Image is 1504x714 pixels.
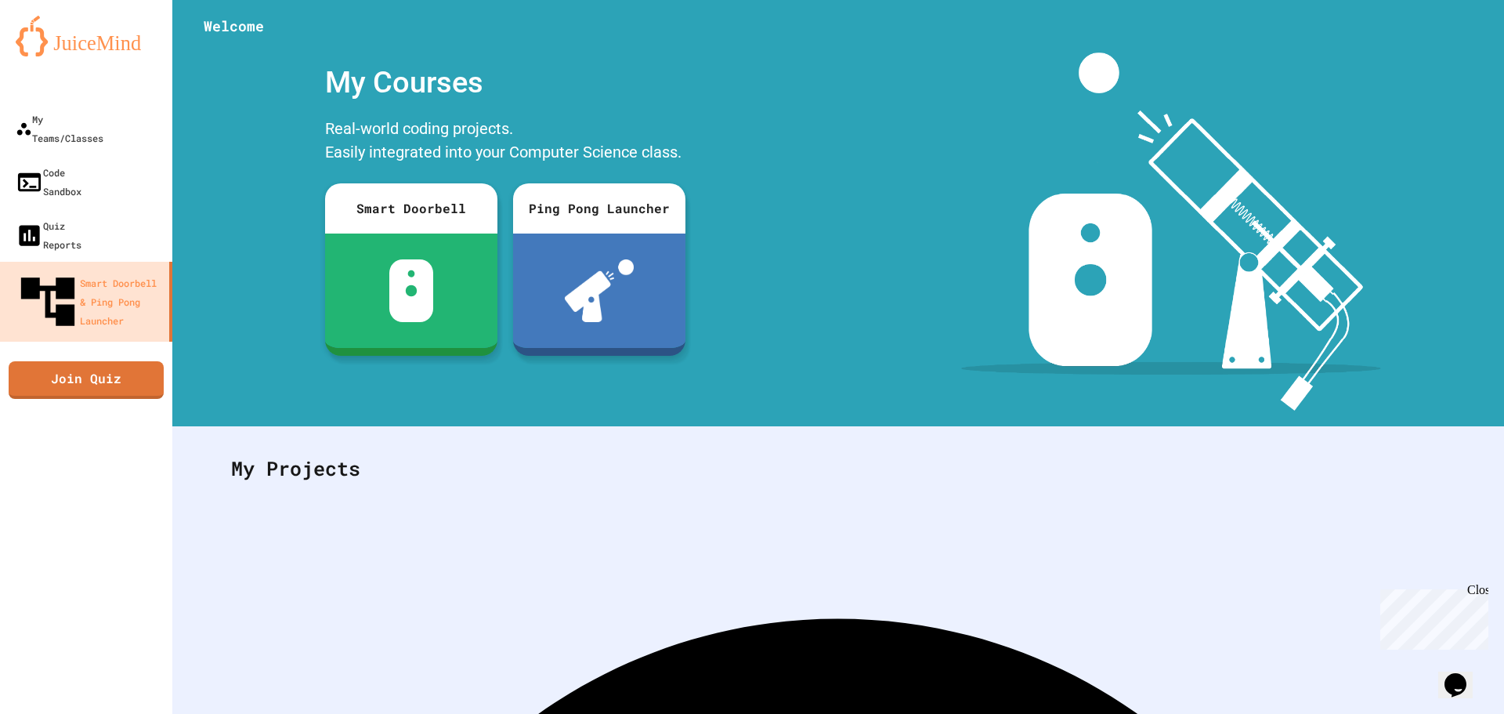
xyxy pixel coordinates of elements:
[317,113,693,172] div: Real-world coding projects. Easily integrated into your Computer Science class.
[6,6,108,100] div: Chat with us now!Close
[325,183,497,234] div: Smart Doorbell
[16,16,157,56] img: logo-orange.svg
[215,438,1461,499] div: My Projects
[16,163,81,201] div: Code Sandbox
[961,53,1381,411] img: banner-image-my-projects.png
[16,270,163,334] div: Smart Doorbell & Ping Pong Launcher
[389,259,434,322] img: sdb-white.svg
[16,216,81,254] div: Quiz Reports
[9,361,164,399] a: Join Quiz
[513,183,685,234] div: Ping Pong Launcher
[1374,583,1488,650] iframe: chat widget
[1438,651,1488,698] iframe: chat widget
[317,53,693,113] div: My Courses
[565,259,634,322] img: ppl-with-ball.png
[16,110,103,147] div: My Teams/Classes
